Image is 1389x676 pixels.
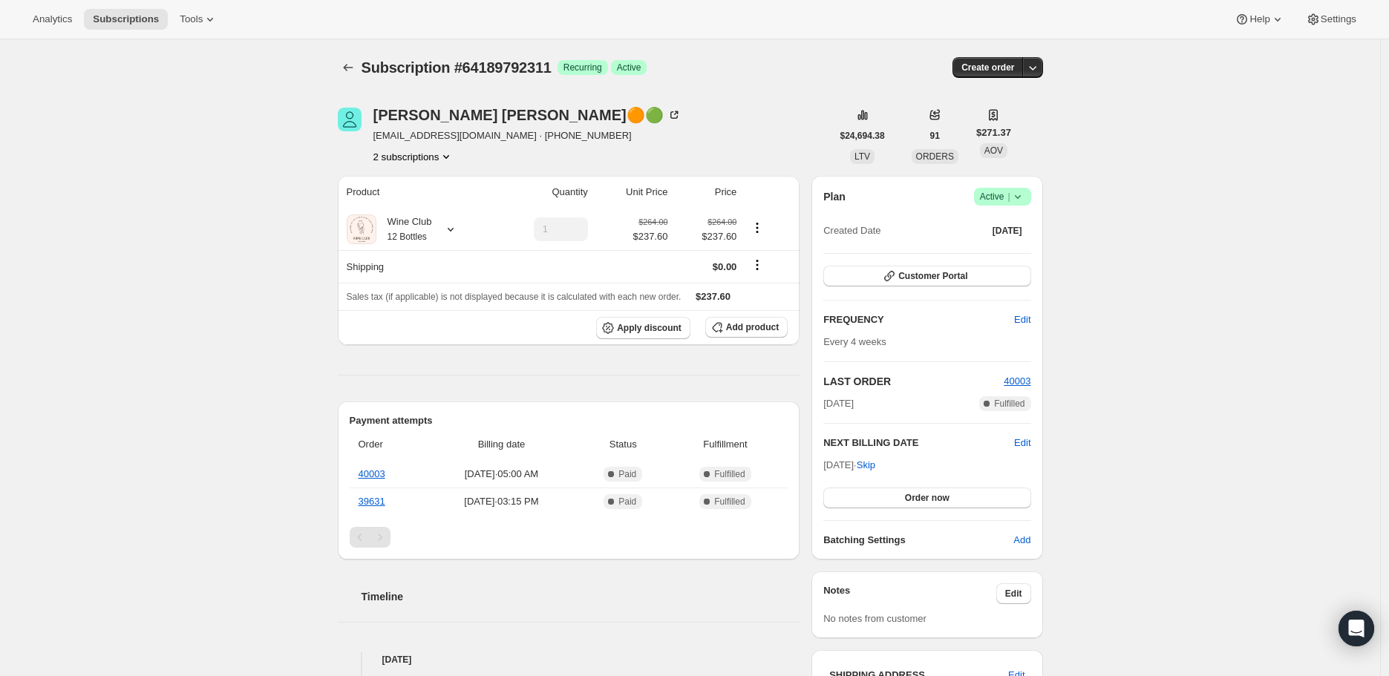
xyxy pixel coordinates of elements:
button: Edit [996,583,1031,604]
h3: Notes [823,583,996,604]
small: $264.00 [707,217,736,226]
button: Settings [1297,9,1365,30]
span: Apply discount [617,322,682,334]
button: Shipping actions [745,257,769,273]
nav: Pagination [350,527,788,548]
img: product img [347,214,376,244]
span: Every 4 weeks [823,336,886,347]
h2: Timeline [362,589,800,604]
a: 40003 [1004,375,1030,387]
button: Add product [705,317,788,338]
th: Product [338,176,493,209]
span: [DATE] [823,396,854,411]
span: [EMAIL_ADDRESS][DOMAIN_NAME] · [PHONE_NUMBER] [373,128,682,143]
span: Help [1249,13,1269,25]
span: Analytics [33,13,72,25]
span: Status [584,437,663,452]
button: Apply discount [596,317,690,339]
small: $264.00 [638,217,667,226]
span: Created Date [823,223,880,238]
a: 39631 [359,496,385,507]
button: Subscriptions [84,9,168,30]
span: | [1007,191,1010,203]
th: Order [350,428,425,461]
span: [DATE] [993,225,1022,237]
div: [PERSON_NAME] [PERSON_NAME]🟠🟢 [373,108,682,122]
span: Fulfilled [994,398,1024,410]
span: Fulfilled [714,496,745,508]
span: $237.60 [696,291,731,302]
span: Tools [180,13,203,25]
span: Subscription #64189792311 [362,59,552,76]
span: Active [617,62,641,73]
button: 91 [921,125,949,146]
span: Wesley Hawkins🟠🟢 [338,108,362,131]
span: Edit [1005,588,1022,600]
button: Edit [1005,308,1039,332]
span: Billing date [428,437,575,452]
span: 91 [930,130,940,142]
button: [DATE] [984,220,1031,241]
h2: LAST ORDER [823,374,1004,389]
h2: Plan [823,189,846,204]
div: Wine Club [376,214,432,244]
span: $271.37 [976,125,1011,140]
span: $237.60 [633,229,667,244]
span: Subscriptions [93,13,159,25]
span: [DATE] · [823,459,875,470]
span: Fulfilled [714,468,745,480]
small: 12 Bottles [388,232,427,242]
span: Settings [1321,13,1356,25]
span: Fulfillment [672,437,779,452]
span: Paid [618,496,636,508]
h6: Batching Settings [823,533,1013,548]
th: Quantity [493,176,592,209]
button: Edit [1014,436,1030,450]
span: Add [1013,533,1030,548]
h4: [DATE] [338,652,800,667]
span: Edit [1014,312,1030,327]
span: Create order [961,62,1014,73]
th: Unit Price [592,176,673,209]
span: Customer Portal [898,270,967,282]
span: Paid [618,468,636,480]
th: Shipping [338,250,493,283]
button: Tools [171,9,226,30]
button: Product actions [745,220,769,236]
button: Order now [823,488,1030,508]
span: Skip [857,458,875,473]
span: No notes from customer [823,613,926,624]
button: $24,694.38 [831,125,894,146]
div: Open Intercom Messenger [1339,611,1374,646]
button: Help [1226,9,1293,30]
button: Analytics [24,9,81,30]
button: Create order [952,57,1023,78]
span: ORDERS [916,151,954,162]
span: AOV [984,145,1003,156]
span: [DATE] · 03:15 PM [428,494,575,509]
span: Sales tax (if applicable) is not displayed because it is calculated with each new order. [347,292,682,302]
span: $237.60 [676,229,736,244]
a: 40003 [359,468,385,479]
span: Recurring [563,62,602,73]
button: 40003 [1004,374,1030,389]
span: Order now [905,492,950,504]
button: Skip [848,453,884,477]
span: LTV [854,151,870,162]
th: Price [672,176,741,209]
span: Add product [726,321,779,333]
h2: FREQUENCY [823,312,1014,327]
button: Add [1004,528,1039,552]
span: $24,694.38 [840,130,885,142]
span: Active [980,189,1025,204]
button: Subscriptions [338,57,359,78]
button: Customer Portal [823,266,1030,286]
span: [DATE] · 05:00 AM [428,467,575,482]
button: Product actions [373,149,454,164]
h2: NEXT BILLING DATE [823,436,1014,450]
span: $0.00 [713,261,737,272]
h2: Payment attempts [350,413,788,428]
